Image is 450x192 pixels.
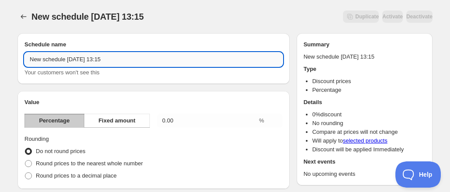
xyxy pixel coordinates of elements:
span: % [259,117,264,124]
span: New schedule [DATE] 13:15 [31,12,144,21]
li: Percentage [312,86,426,94]
span: Your customers won't see this [24,69,100,76]
span: Do not round prices [36,148,85,154]
button: Fixed amount [84,114,150,128]
p: No upcoming events [304,170,426,178]
button: Percentage [24,114,84,128]
iframe: Toggle Customer Support [395,161,441,188]
li: Discount prices [312,77,426,86]
h2: Summary [304,40,426,49]
span: Round prices to a decimal place [36,172,117,179]
h2: Next events [304,157,426,166]
p: New schedule [DATE] 13:15 [304,52,426,61]
li: Will apply to [312,136,426,145]
button: Schedules [17,10,30,23]
h2: Value [24,98,283,107]
span: Round prices to the nearest whole number [36,160,143,167]
span: Percentage [39,116,69,125]
h2: Details [304,98,426,107]
a: selected products [343,137,388,144]
h2: Schedule name [24,40,283,49]
li: 0 % discount [312,110,426,119]
li: Compare at prices will not change [312,128,426,136]
span: Rounding [24,136,49,142]
li: Discount will be applied Immediately [312,145,426,154]
h2: Type [304,65,426,73]
span: Fixed amount [98,116,135,125]
li: No rounding [312,119,426,128]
